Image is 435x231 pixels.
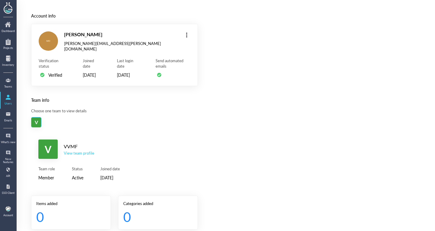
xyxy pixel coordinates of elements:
[72,166,83,172] div: Status
[100,174,120,181] div: [DATE]
[1,20,16,36] a: Dashboard
[64,41,178,52] div: [PERSON_NAME][EMAIL_ADDRESS][PERSON_NAME][DOMAIN_NAME]
[38,166,55,172] div: Team role
[1,47,16,50] div: Projects
[1,92,16,108] a: Users
[64,143,94,150] div: VVMF
[1,141,16,144] div: What's new
[117,58,139,69] div: Last login date
[83,71,100,79] div: [DATE]
[1,148,16,164] a: New features
[5,206,11,212] img: b9474ba4-a536-45cc-a50d-c6e2543a7ac2.jpeg
[3,214,13,217] div: Account
[156,58,190,69] div: Send automated emails
[1,191,16,194] div: SSO Client
[64,30,178,38] div: [PERSON_NAME]
[1,119,16,122] div: Emails
[1,75,16,91] a: Teams
[1,131,16,147] a: What's new
[1,165,16,181] a: API
[83,58,100,69] div: Joined date
[1,30,16,33] div: Dashboard
[47,31,50,51] span: MD
[1,158,16,164] div: New features
[39,58,66,69] div: Verification status
[1,182,16,197] a: SSO Client
[1,102,16,105] div: Users
[1,85,16,88] div: Teams
[36,209,101,224] div: 0
[38,174,55,181] div: Member
[31,12,198,19] div: Account info
[1,109,16,125] a: Emails
[31,97,198,103] div: Team info
[1,54,16,69] a: Inventory
[100,166,120,172] div: Joined date
[123,201,193,206] div: Categories added
[1,63,16,66] div: Inventory
[64,150,94,156] a: View team profile
[1,37,16,53] a: Projects
[1,0,15,14] img: genemod logo
[1,175,16,178] div: API
[48,71,62,79] div: Verified
[123,209,188,224] div: 0
[35,117,38,127] span: V
[36,201,106,206] div: Items added
[31,108,198,114] div: Choose one team to view details
[45,140,51,159] span: V
[72,174,83,181] div: Active
[117,71,139,79] div: [DATE]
